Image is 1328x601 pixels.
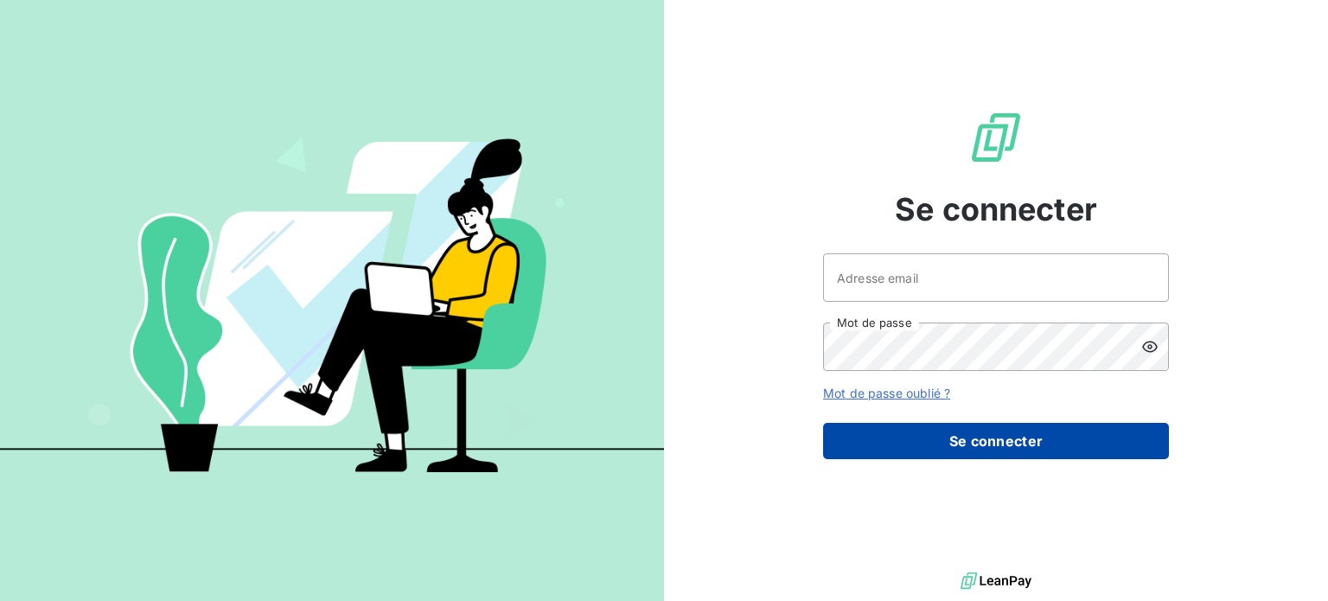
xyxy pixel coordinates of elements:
img: Logo LeanPay [968,110,1024,165]
span: Se connecter [895,186,1097,233]
button: Se connecter [823,423,1169,459]
a: Mot de passe oublié ? [823,386,950,400]
img: logo [961,568,1031,594]
input: placeholder [823,253,1169,302]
